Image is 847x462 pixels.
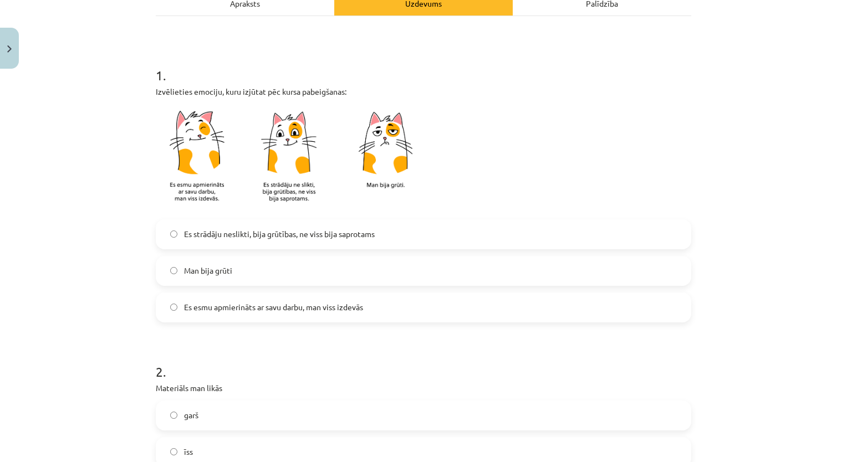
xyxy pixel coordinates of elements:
input: īss [170,448,177,455]
span: Man bija grūti [184,265,232,276]
p: Izvēlieties emociju, kuru izjūtat pēc kursa pabeigšanas: [156,86,691,97]
input: Man bija grūti [170,267,177,274]
span: īss [184,446,193,458]
span: Es esmu apmierināts ar savu darbu, man viss izdevās [184,301,363,313]
h1: 2 . [156,345,691,379]
p: Materiāls man likās [156,382,691,394]
span: garš [184,409,198,421]
span: Es strādāju neslikti, bija grūtības, ne viss bija saprotams [184,228,375,240]
input: garš [170,412,177,419]
input: Es esmu apmierināts ar savu darbu, man viss izdevās [170,304,177,311]
input: Es strādāju neslikti, bija grūtības, ne viss bija saprotams [170,230,177,238]
h1: 1 . [156,48,691,83]
img: icon-close-lesson-0947bae3869378f0d4975bcd49f059093ad1ed9edebbc8119c70593378902aed.svg [7,45,12,53]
